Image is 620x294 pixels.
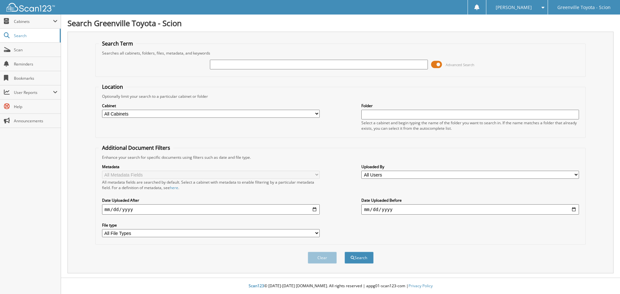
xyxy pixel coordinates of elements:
label: File type [102,222,320,228]
div: © [DATE]-[DATE] [DOMAIN_NAME]. All rights reserved | appg01-scan123-com | [61,278,620,294]
label: Uploaded By [361,164,579,169]
input: end [361,204,579,215]
button: Search [345,252,374,264]
input: start [102,204,320,215]
label: Cabinet [102,103,320,108]
div: Searches all cabinets, folders, files, metadata, and keywords [99,50,583,56]
label: Date Uploaded Before [361,198,579,203]
span: Bookmarks [14,76,57,81]
a: here [170,185,178,190]
span: Scan [14,47,57,53]
legend: Search Term [99,40,136,47]
span: Reminders [14,61,57,67]
span: Advanced Search [446,62,474,67]
button: Clear [308,252,337,264]
span: [PERSON_NAME] [496,5,532,9]
span: Search [14,33,57,38]
legend: Additional Document Filters [99,144,173,151]
span: Help [14,104,57,109]
span: Scan123 [249,283,264,289]
div: All metadata fields are searched by default. Select a cabinet with metadata to enable filtering b... [102,179,320,190]
div: Enhance your search for specific documents using filters such as date and file type. [99,155,583,160]
label: Date Uploaded After [102,198,320,203]
div: Optionally limit your search to a particular cabinet or folder [99,94,583,99]
span: Greenville Toyota - Scion [557,5,611,9]
legend: Location [99,83,126,90]
div: Select a cabinet and begin typing the name of the folder you want to search in. If the name match... [361,120,579,131]
span: Cabinets [14,19,53,24]
span: User Reports [14,90,53,95]
label: Metadata [102,164,320,169]
img: scan123-logo-white.svg [6,3,55,12]
a: Privacy Policy [408,283,433,289]
span: Announcements [14,118,57,124]
h1: Search Greenville Toyota - Scion [67,18,614,28]
label: Folder [361,103,579,108]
